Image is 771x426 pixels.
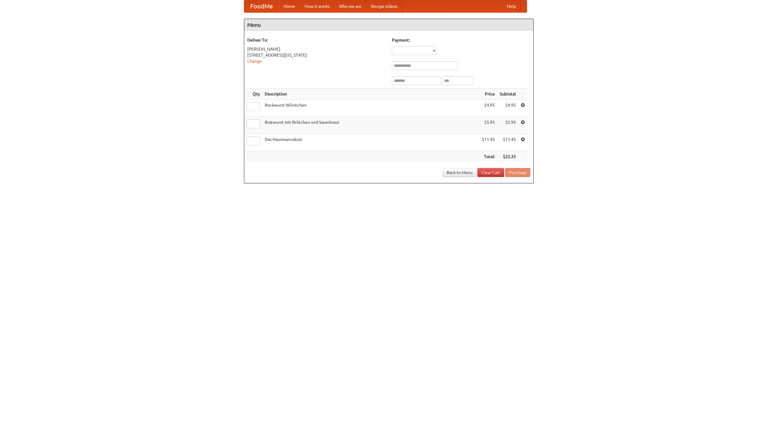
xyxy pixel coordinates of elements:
[497,89,518,100] th: Subtotal
[479,100,497,117] td: $4.95
[247,37,386,43] h5: Deliver To:
[262,89,479,100] th: Description
[247,59,262,64] a: Change
[497,117,518,134] td: $5.95
[497,100,518,117] td: $4.95
[244,19,533,31] h4: Menu
[479,134,497,151] td: $11.45
[247,46,386,52] div: [PERSON_NAME]
[262,134,479,151] td: Das Hausmannskost
[366,0,402,12] a: Recipe videos
[502,0,521,12] a: Help
[300,0,334,12] a: How it works
[479,89,497,100] th: Price
[497,134,518,151] td: $11.45
[244,89,262,100] th: Qty
[262,117,479,134] td: Bratwurst mit Brötchen und Sauerkraut
[443,168,476,177] a: Back to Menu
[479,117,497,134] td: $5.95
[262,100,479,117] td: Bockwurst Würstchen
[392,37,530,43] h5: Payment:
[244,0,279,12] a: FoodMe
[497,151,518,162] th: $22.35
[279,0,300,12] a: Home
[247,52,386,58] div: [STREET_ADDRESS][US_STATE]
[505,168,530,177] button: Purchase
[477,168,504,177] a: Clear Cart
[334,0,366,12] a: Who we are
[479,151,497,162] th: Total:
